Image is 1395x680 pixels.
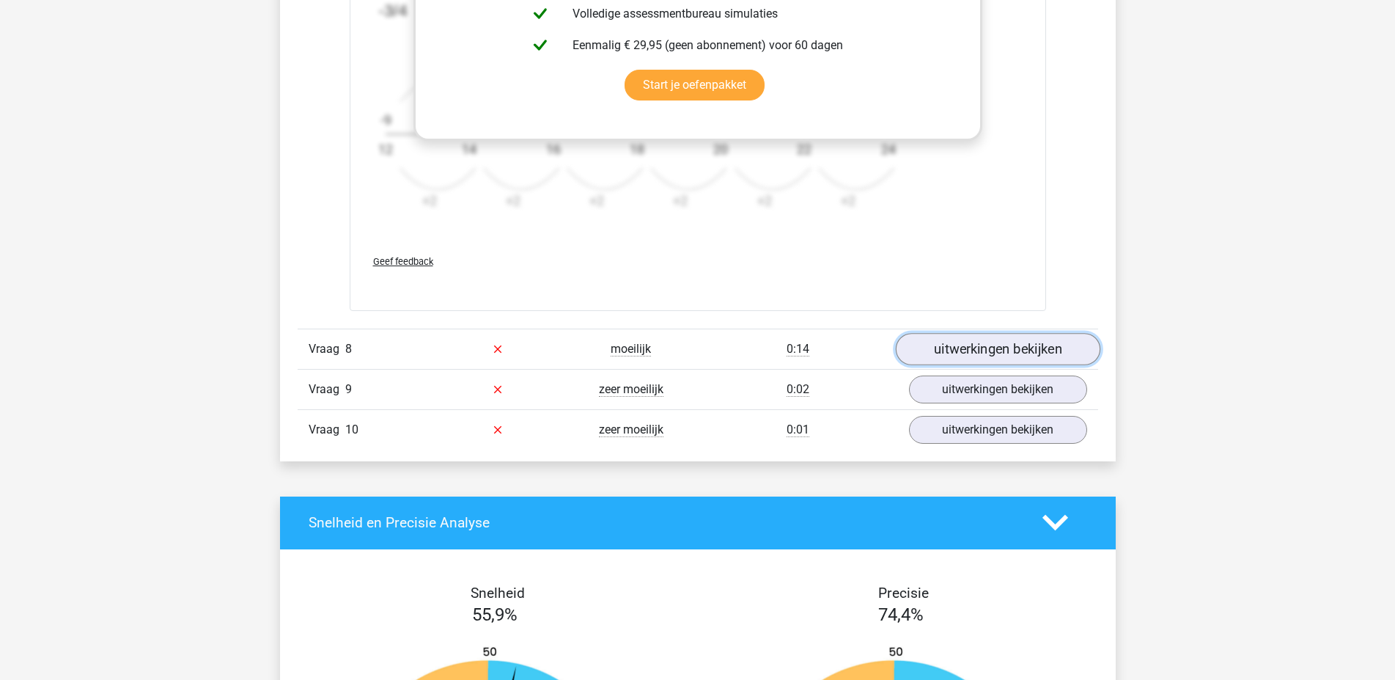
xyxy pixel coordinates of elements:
text: +2 [589,193,604,208]
text: +2 [841,193,855,208]
text: +2 [422,193,437,208]
a: uitwerkingen bekijken [909,416,1087,444]
span: 0:01 [787,423,809,437]
span: 74,4% [878,604,924,625]
text: 24 [880,142,895,157]
text: 20 [713,142,728,157]
span: moeilijk [611,342,651,357]
a: uitwerkingen bekijken [895,333,1100,365]
h4: Precisie [715,585,1093,602]
span: Vraag [309,421,345,439]
span: 8 [345,342,352,356]
text: 22 [797,142,811,157]
h4: Snelheid [309,585,687,602]
span: 0:14 [787,342,809,357]
text: -9 [380,112,391,128]
span: 9 [345,382,352,396]
text: +2 [757,193,772,208]
span: Vraag [309,340,345,358]
text: 12 [378,142,393,157]
text: 16 [545,142,560,157]
tspan: -3/4 [378,1,408,20]
span: zeer moeilijk [599,423,663,437]
text: 14 [462,142,476,157]
text: 18 [629,142,644,157]
text: +2 [506,193,520,208]
span: Vraag [309,381,345,398]
span: 10 [345,423,358,436]
span: 55,9% [472,604,518,625]
text: +2 [673,193,688,208]
h4: Snelheid en Precisie Analyse [309,514,1020,531]
a: Start je oefenpakket [625,70,765,100]
span: 0:02 [787,382,809,397]
span: Geef feedback [373,256,433,267]
a: uitwerkingen bekijken [909,376,1087,403]
span: zeer moeilijk [599,382,663,397]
